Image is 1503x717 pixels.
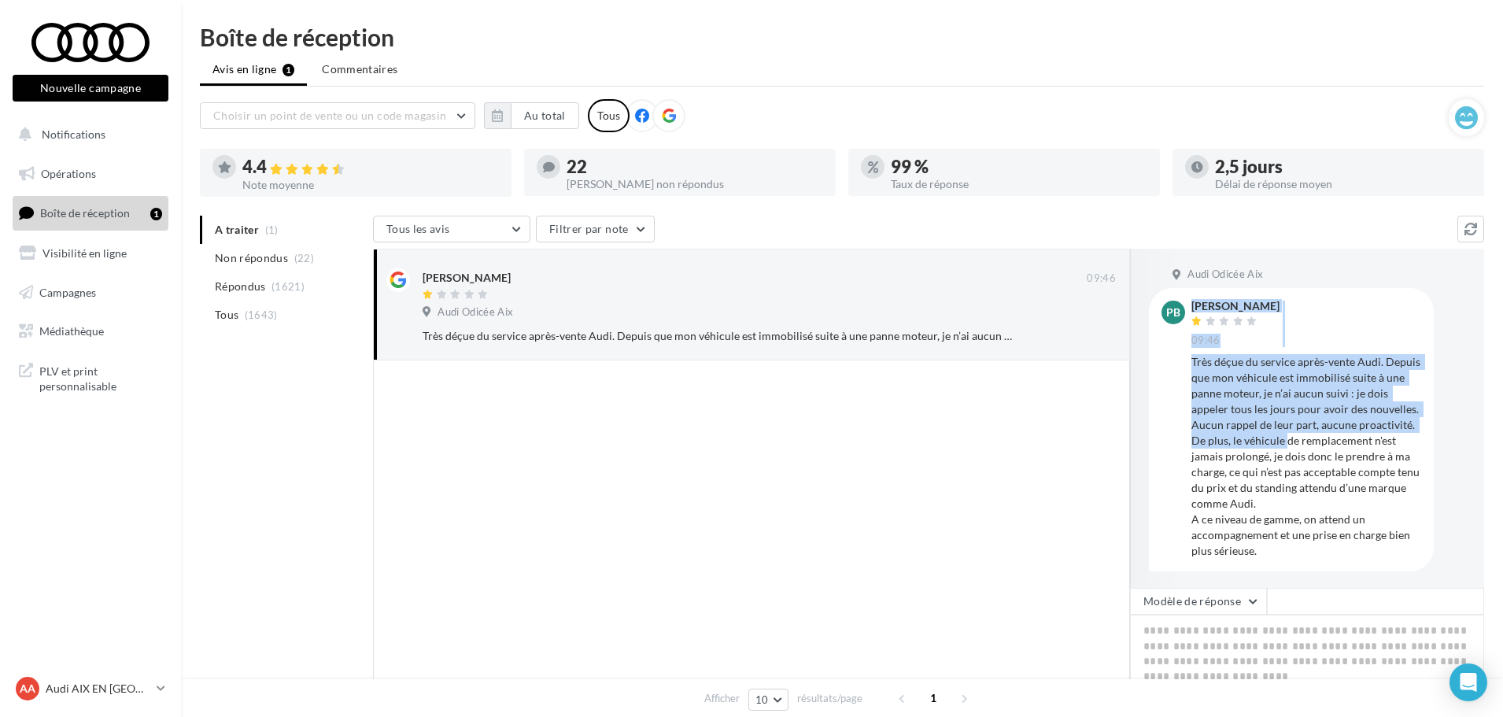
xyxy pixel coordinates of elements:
[1087,272,1116,286] span: 09:46
[46,681,150,697] p: Audi AIX EN [GEOGRAPHIC_DATA]
[386,222,450,235] span: Tous les avis
[1191,354,1421,559] div: Très déçue du service après-vente Audi. Depuis que mon véhicule est immobilisé suite à une panne ...
[921,686,946,711] span: 1
[891,158,1147,176] div: 99 %
[9,196,172,230] a: Boîte de réception1
[704,691,740,706] span: Afficher
[536,216,655,242] button: Filtrer par note
[1187,268,1263,282] span: Audi Odicée Aix
[322,61,397,77] span: Commentaires
[1191,301,1280,312] div: [PERSON_NAME]
[9,118,165,151] button: Notifications
[215,250,288,266] span: Non répondus
[9,157,172,190] a: Opérations
[484,102,579,129] button: Au total
[294,252,314,264] span: (22)
[215,307,238,323] span: Tous
[1191,334,1220,348] span: 09:46
[567,179,823,190] div: [PERSON_NAME] non répondus
[755,693,769,706] span: 10
[567,158,823,176] div: 22
[373,216,530,242] button: Tous les avis
[20,681,35,697] span: AA
[423,270,511,286] div: [PERSON_NAME]
[42,128,105,141] span: Notifications
[748,689,788,711] button: 10
[39,285,96,298] span: Campagnes
[41,167,96,180] span: Opérations
[511,102,579,129] button: Au total
[1130,588,1267,615] button: Modèle de réponse
[213,109,446,122] span: Choisir un point de vente ou un code magasin
[150,208,162,220] div: 1
[9,276,172,309] a: Campagnes
[13,674,168,704] a: AA Audi AIX EN [GEOGRAPHIC_DATA]
[242,158,499,176] div: 4.4
[588,99,630,132] div: Tous
[242,179,499,190] div: Note moyenne
[9,354,172,401] a: PLV et print personnalisable
[40,206,130,220] span: Boîte de réception
[797,691,862,706] span: résultats/page
[200,102,475,129] button: Choisir un point de vente ou un code magasin
[1215,179,1472,190] div: Délai de réponse moyen
[1215,158,1472,176] div: 2,5 jours
[13,75,168,102] button: Nouvelle campagne
[1449,663,1487,701] div: Open Intercom Messenger
[215,279,266,294] span: Répondus
[200,25,1484,49] div: Boîte de réception
[438,305,513,320] span: Audi Odicée Aix
[9,237,172,270] a: Visibilité en ligne
[271,280,305,293] span: (1621)
[245,309,278,321] span: (1643)
[39,360,162,394] span: PLV et print personnalisable
[1166,305,1180,320] span: PB
[423,328,1014,344] div: Très déçue du service après-vente Audi. Depuis que mon véhicule est immobilisé suite à une panne ...
[891,179,1147,190] div: Taux de réponse
[39,324,104,338] span: Médiathèque
[42,246,127,260] span: Visibilité en ligne
[9,315,172,348] a: Médiathèque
